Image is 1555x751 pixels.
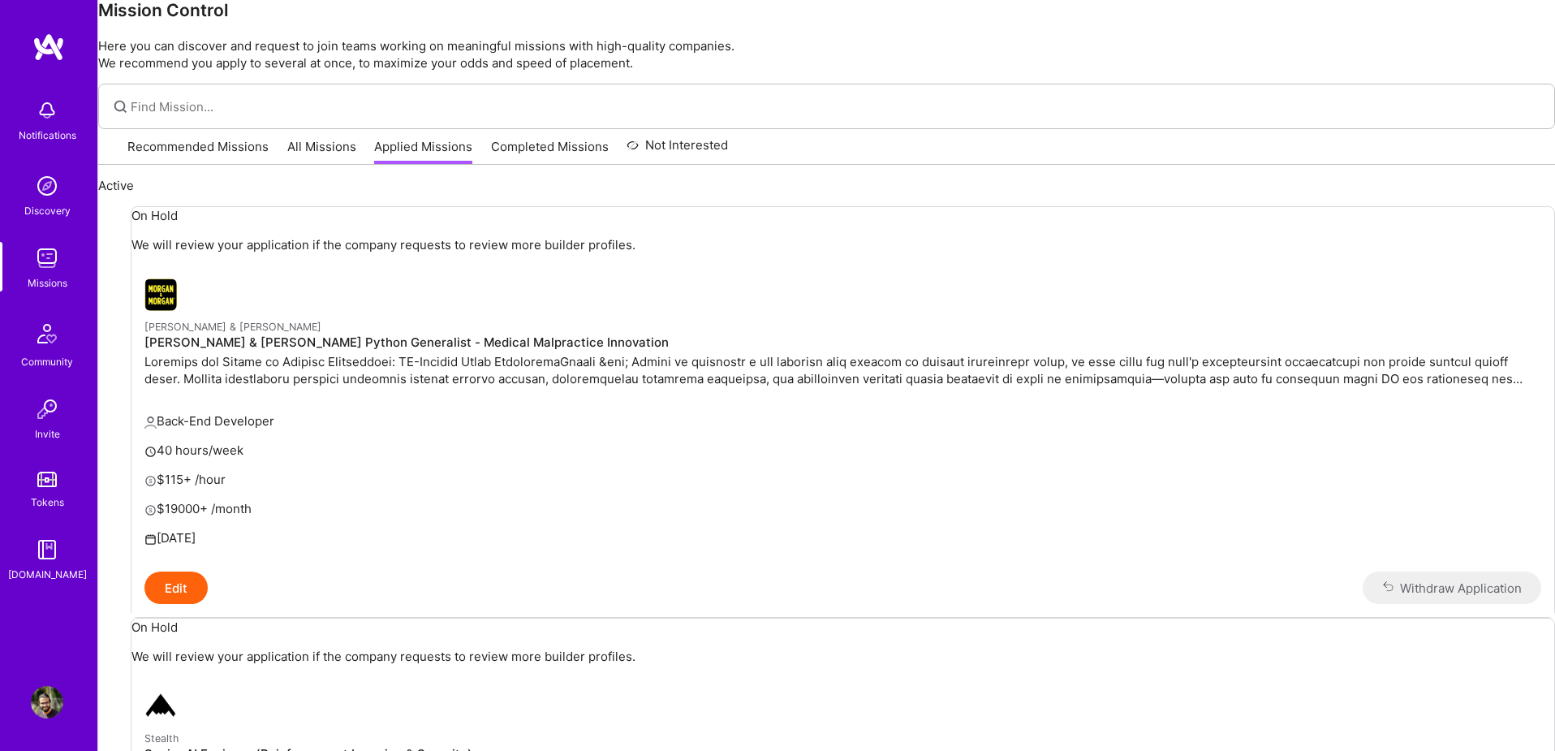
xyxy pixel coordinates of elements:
[144,529,1541,546] p: [DATE]
[627,136,728,165] a: Not Interested
[144,533,157,546] i: icon Calendar
[1363,572,1542,604] button: Withdraw Application
[144,321,321,333] small: [PERSON_NAME] & [PERSON_NAME]
[98,177,1555,194] p: Active
[144,353,1541,387] p: Loremips dol Sitame co Adipisc Elitseddoei: TE-Incidid Utlab EtdoloremaGnaali &eni; Admini ve qui...
[32,32,65,62] img: logo
[31,533,63,566] img: guide book
[144,412,1541,429] p: Back-End Developer
[111,97,130,116] i: icon SearchGrey
[144,475,157,487] i: icon MoneyGray
[144,504,157,516] i: icon MoneyGray
[131,86,1543,127] input: Find Mission...
[491,138,609,165] a: Completed Missions
[131,619,178,635] span: On Hold
[127,138,269,165] a: Recommended Missions
[21,353,73,370] div: Community
[31,242,63,274] img: teamwork
[144,446,157,458] i: icon Clock
[287,138,356,165] a: All Missions
[31,94,63,127] img: bell
[144,690,177,723] img: Stealth company logo
[27,686,67,719] a: User Avatar
[144,417,157,429] i: icon Applicant
[144,732,179,745] small: Stealth
[19,127,76,144] div: Notifications
[28,274,67,291] div: Missions
[31,170,63,202] img: discovery
[98,37,1555,71] p: Here you can discover and request to join teams working on meaningful missions with high-quality ...
[144,500,1541,517] p: $19000+ /month
[131,265,1554,572] a: Morgan & Morgan company logo[PERSON_NAME] & [PERSON_NAME][PERSON_NAME] & [PERSON_NAME] Python Gen...
[37,472,57,487] img: tokens
[31,494,64,511] div: Tokens
[24,202,71,219] div: Discovery
[131,236,1554,253] p: We will review your application if the company requests to review more builder profiles.
[31,686,63,719] img: User Avatar
[144,278,177,311] img: Morgan & Morgan company logo
[131,208,178,223] span: On Hold
[131,648,1554,665] p: We will review your application if the company requests to review more builder profiles.
[144,335,1541,350] h4: [PERSON_NAME] & [PERSON_NAME] Python Generalist - Medical Malpractice Innovation
[144,442,1541,459] p: 40 hours/week
[144,572,208,604] button: Edit
[31,393,63,425] img: Invite
[8,566,87,583] div: [DOMAIN_NAME]
[144,471,1541,488] p: $115+ /hour
[35,425,60,442] div: Invite
[374,138,472,165] a: Applied Missions
[28,314,67,353] img: Community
